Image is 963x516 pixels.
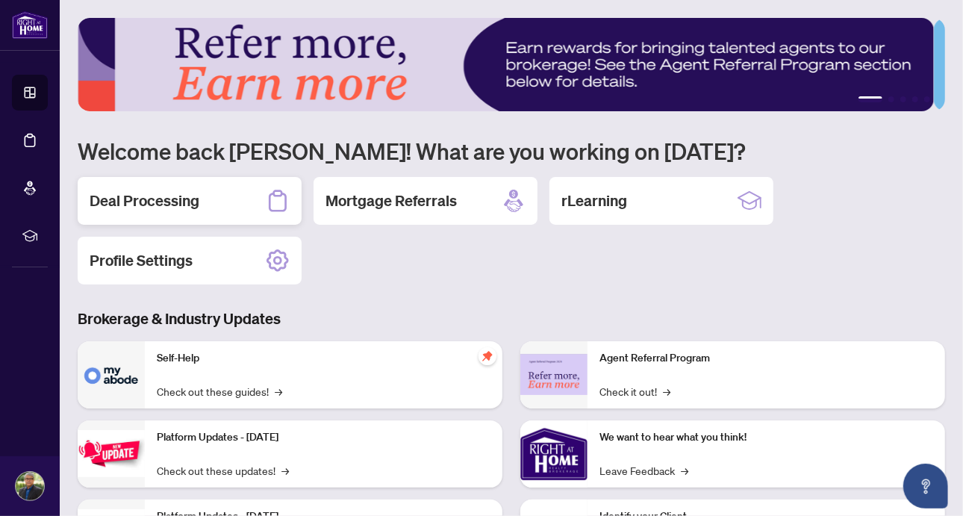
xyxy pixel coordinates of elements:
[90,190,199,211] h2: Deal Processing
[520,354,588,395] img: Agent Referral Program
[663,383,670,400] span: →
[157,383,282,400] a: Check out these guides!→
[561,190,627,211] h2: rLearning
[325,190,457,211] h2: Mortgage Referrals
[281,462,289,479] span: →
[599,462,688,479] a: Leave Feedback→
[912,96,918,102] button: 4
[900,96,906,102] button: 3
[599,429,933,446] p: We want to hear what you think!
[157,462,289,479] a: Check out these updates!→
[858,96,882,102] button: 1
[275,383,282,400] span: →
[599,383,670,400] a: Check it out!→
[78,430,145,477] img: Platform Updates - July 21, 2025
[16,472,44,500] img: Profile Icon
[157,429,490,446] p: Platform Updates - [DATE]
[903,464,948,509] button: Open asap
[78,137,945,165] h1: Welcome back [PERSON_NAME]! What are you working on [DATE]?
[90,250,193,271] h2: Profile Settings
[78,308,945,329] h3: Brokerage & Industry Updates
[924,96,930,102] button: 5
[12,11,48,39] img: logo
[157,350,490,367] p: Self-Help
[479,347,496,365] span: pushpin
[888,96,894,102] button: 2
[520,420,588,488] img: We want to hear what you think!
[78,341,145,408] img: Self-Help
[681,462,688,479] span: →
[599,350,933,367] p: Agent Referral Program
[78,18,934,111] img: Slide 0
